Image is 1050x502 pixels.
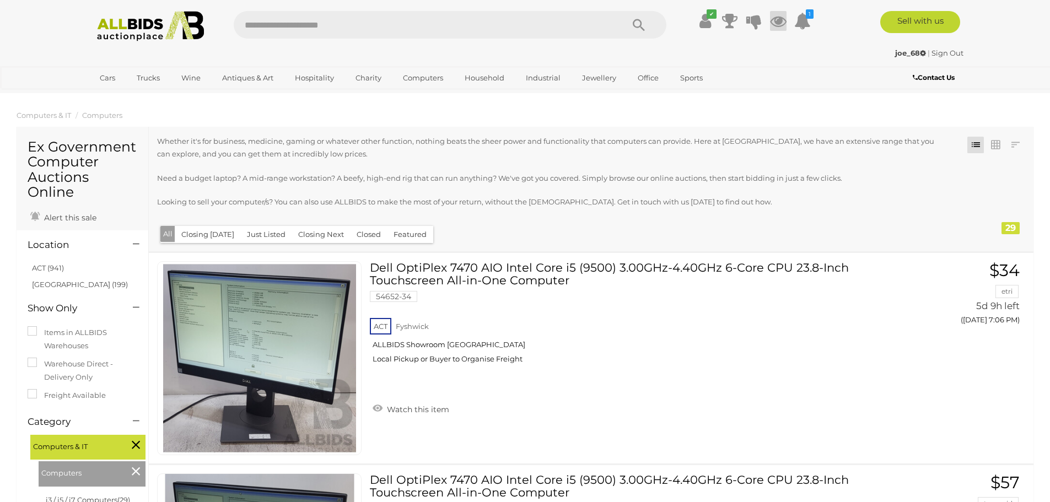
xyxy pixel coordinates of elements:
[913,72,957,84] a: Contact Us
[895,48,926,57] strong: joe_68
[928,48,930,57] span: |
[174,69,208,87] a: Wine
[631,69,666,87] a: Office
[32,280,128,289] a: [GEOGRAPHIC_DATA] (199)
[240,226,292,243] button: Just Listed
[990,472,1020,493] span: $57
[913,73,955,82] b: Contact Us
[611,11,666,39] button: Search
[28,417,116,427] h4: Category
[519,69,568,87] a: Industrial
[93,69,122,87] a: Cars
[41,464,124,479] span: Computers
[160,226,175,242] button: All
[28,389,106,402] label: Freight Available
[157,135,945,161] p: Whether it's for business, medicine, gaming or whatever other function, nothing beats the sheer p...
[292,226,351,243] button: Closing Next
[215,69,281,87] a: Antiques & Art
[41,213,96,223] span: Alert this sale
[28,240,116,250] h4: Location
[17,111,71,120] a: Computers & IT
[175,226,241,243] button: Closing [DATE]
[387,226,433,243] button: Featured
[91,11,211,41] img: Allbids.com.au
[575,69,623,87] a: Jewellery
[350,226,387,243] button: Closed
[82,111,122,120] a: Computers
[396,69,450,87] a: Computers
[895,48,928,57] a: joe_68
[1001,222,1020,234] div: 29
[384,404,449,414] span: Watch this item
[806,9,814,19] i: 1
[33,438,116,453] span: Computers & IT
[697,11,714,31] a: ✔
[457,69,511,87] a: Household
[931,48,963,57] a: Sign Out
[28,358,137,384] label: Warehouse Direct - Delivery Only
[895,261,1022,330] a: $34 etri 5d 9h left ([DATE] 7:06 PM)
[28,139,137,200] h1: Ex Government Computer Auctions Online
[794,11,811,31] a: 1
[370,400,452,417] a: Watch this item
[28,208,99,225] a: Alert this sale
[157,172,945,185] p: Need a budget laptop? A mid-range workstation? A beefy, high-end rig that can run anything? We've...
[880,11,960,33] a: Sell with us
[378,261,877,372] a: Dell OptiPlex 7470 AIO Intel Core i5 (9500) 3.00GHz-4.40GHz 6-Core CPU 23.8-Inch Touchscreen All-...
[28,326,137,352] label: Items in ALLBIDS Warehouses
[163,262,356,455] img: 54652-34a.jpg
[28,303,116,314] h4: Show Only
[130,69,167,87] a: Trucks
[93,87,185,105] a: [GEOGRAPHIC_DATA]
[288,69,341,87] a: Hospitality
[32,263,64,272] a: ACT (941)
[707,9,717,19] i: ✔
[673,69,710,87] a: Sports
[157,196,945,208] p: Looking to sell your computer/s? You can also use ALLBIDS to make the most of your return, withou...
[989,260,1020,280] span: $34
[348,69,389,87] a: Charity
